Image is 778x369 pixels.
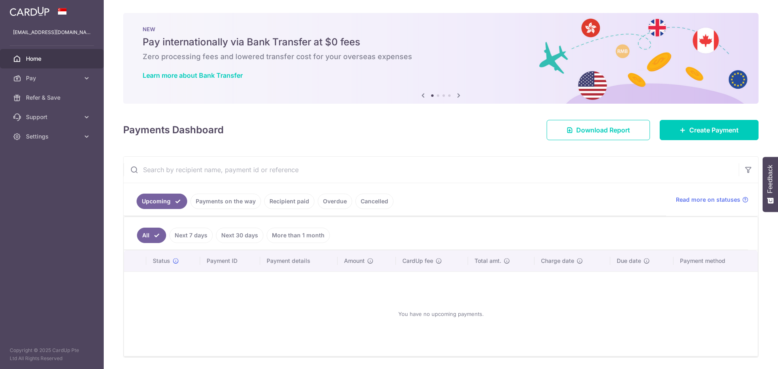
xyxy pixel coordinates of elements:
[137,228,166,243] a: All
[153,257,170,265] span: Status
[200,250,260,271] th: Payment ID
[123,123,224,137] h4: Payments Dashboard
[134,278,748,350] div: You have no upcoming payments.
[143,36,739,49] h5: Pay internationally via Bank Transfer at $0 fees
[617,257,641,265] span: Due date
[541,257,574,265] span: Charge date
[318,194,352,209] a: Overdue
[216,228,263,243] a: Next 30 days
[260,250,338,271] th: Payment details
[124,157,739,183] input: Search by recipient name, payment id or reference
[137,194,187,209] a: Upcoming
[143,71,243,79] a: Learn more about Bank Transfer
[676,196,740,204] span: Read more on statuses
[660,120,759,140] a: Create Payment
[402,257,433,265] span: CardUp fee
[344,257,365,265] span: Amount
[143,26,739,32] p: NEW
[763,157,778,212] button: Feedback - Show survey
[576,125,630,135] span: Download Report
[169,228,213,243] a: Next 7 days
[143,52,739,62] h6: Zero processing fees and lowered transfer cost for your overseas expenses
[355,194,393,209] a: Cancelled
[13,28,91,36] p: [EMAIL_ADDRESS][DOMAIN_NAME]
[26,74,79,82] span: Pay
[10,6,49,16] img: CardUp
[26,132,79,141] span: Settings
[547,120,650,140] a: Download Report
[689,125,739,135] span: Create Payment
[474,257,501,265] span: Total amt.
[123,13,759,104] img: Bank transfer banner
[767,165,774,193] span: Feedback
[267,228,330,243] a: More than 1 month
[26,55,79,63] span: Home
[190,194,261,209] a: Payments on the way
[26,94,79,102] span: Refer & Save
[676,196,748,204] a: Read more on statuses
[673,250,758,271] th: Payment method
[264,194,314,209] a: Recipient paid
[26,113,79,121] span: Support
